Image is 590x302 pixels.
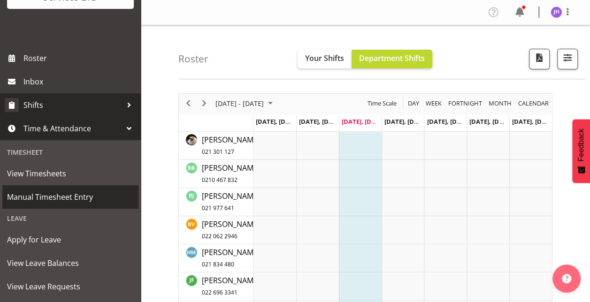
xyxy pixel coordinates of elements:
button: Month [517,98,551,109]
td: Hamish MacMillan resource [179,244,253,272]
span: View Timesheets [7,166,134,181]
a: Manual Timesheet Entry [2,185,138,209]
span: [PERSON_NAME] [202,275,260,297]
button: Timeline Day [406,98,421,109]
span: [PERSON_NAME] [202,247,260,269]
button: October 2025 [214,98,277,109]
button: Your Shifts [298,50,352,68]
a: [PERSON_NAME]0210 467 832 [202,162,260,185]
span: Time Scale [367,98,398,109]
span: 021 301 127 [202,148,234,156]
button: Feedback - Show survey [572,119,590,183]
span: [DATE], [DATE] [469,117,512,126]
div: Sep 29 - Oct 05, 2025 [212,94,278,113]
button: Timeline Month [487,98,513,109]
span: Shifts [23,98,122,112]
div: previous period [180,94,196,113]
span: 0210 467 832 [202,176,238,184]
div: Timesheet [2,143,138,162]
a: View Timesheets [2,162,138,185]
span: View Leave Requests [7,279,134,294]
span: 021 834 480 [202,260,234,268]
img: help-xxl-2.png [562,274,571,283]
span: Roster [23,51,136,65]
span: [PERSON_NAME] ([GEOGRAPHIC_DATA]) Jordan [202,191,367,212]
button: Download a PDF of the roster according to the set date range. [529,49,550,69]
span: View Leave Balances [7,256,134,270]
span: [DATE], [DATE] [256,117,299,126]
span: Day [407,98,420,109]
span: calendar [517,98,550,109]
span: Month [488,98,513,109]
span: 021 977 641 [202,204,234,212]
span: [DATE] - [DATE] [215,98,265,109]
span: Time & Attendance [23,121,122,136]
div: next period [196,94,212,113]
td: Ben Bennington resource [179,160,253,188]
span: Fortnight [447,98,483,109]
td: Jack Ford resource [179,272,253,301]
h4: Roster [178,53,208,64]
a: [PERSON_NAME]021 834 480 [202,247,260,269]
span: [PERSON_NAME] [202,135,260,156]
span: 022 062 2946 [202,232,238,240]
button: Timeline Week [424,98,444,109]
span: [DATE], [DATE] [342,117,384,126]
span: Week [425,98,443,109]
span: [DATE], [DATE] [384,117,427,126]
span: Inbox [23,75,136,89]
button: Department Shifts [352,50,432,68]
td: Andrew Crenfeldt resource [179,132,253,160]
button: Next [198,98,211,109]
span: [DATE], [DATE] [427,117,469,126]
td: Brenton Vanzwol resource [179,216,253,244]
span: [PERSON_NAME] [202,219,260,241]
span: [DATE], [DATE] [512,117,555,126]
span: 022 696 3341 [202,288,238,296]
span: [PERSON_NAME] [202,163,260,184]
a: [PERSON_NAME]022 062 2946 [202,219,260,241]
a: [PERSON_NAME]022 696 3341 [202,275,260,297]
button: Previous [182,98,195,109]
button: Time Scale [366,98,398,109]
a: View Leave Requests [2,275,138,298]
span: Feedback [577,128,585,161]
a: [PERSON_NAME] ([GEOGRAPHIC_DATA]) Jordan021 977 641 [202,190,367,213]
span: Your Shifts [305,53,344,63]
button: Fortnight [447,98,484,109]
span: Department Shifts [359,53,425,63]
a: Apply for Leave [2,228,138,251]
button: Filter Shifts [557,49,578,69]
div: Leave [2,209,138,228]
a: View Leave Balances [2,251,138,275]
a: [PERSON_NAME]021 301 127 [202,134,260,157]
span: Apply for Leave [7,233,134,247]
td: Brendan (Paris) Jordan resource [179,188,253,216]
span: [DATE], [DATE] [299,117,342,126]
img: james-hilhorst5206.jpg [551,7,562,18]
span: Manual Timesheet Entry [7,190,134,204]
